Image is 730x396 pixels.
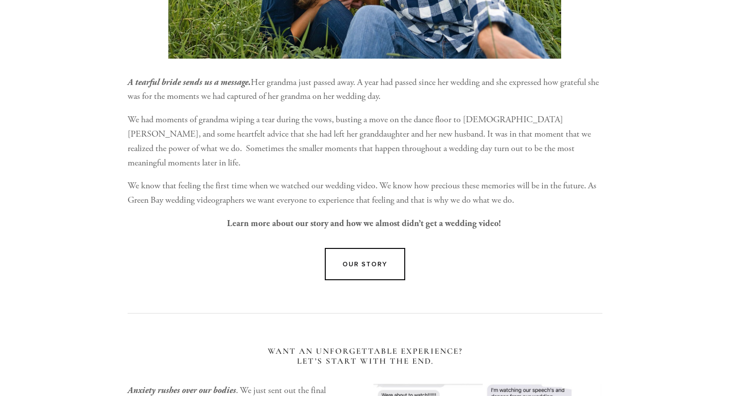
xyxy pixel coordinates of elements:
[227,218,501,229] strong: Learn more about our story and how we almost didn’t get a wedding video!
[128,113,602,170] p: We had moments of grandma wiping a tear during the vows, busting a move on the dance floor to [DE...
[128,385,236,396] em: Anxiety rushes over our bodies
[128,76,602,104] p: Her grandma just passed away. A year had passed since her wedding and she expressed how grateful ...
[325,248,405,280] a: Our Story
[128,77,251,87] em: A tearful bride sends us a message.
[128,179,602,208] p: We know that feeling the first time when we watched our wedding video. We know how precious these...
[128,346,602,367] h3: Want an unforgettable experience? Let’s Start with the End.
